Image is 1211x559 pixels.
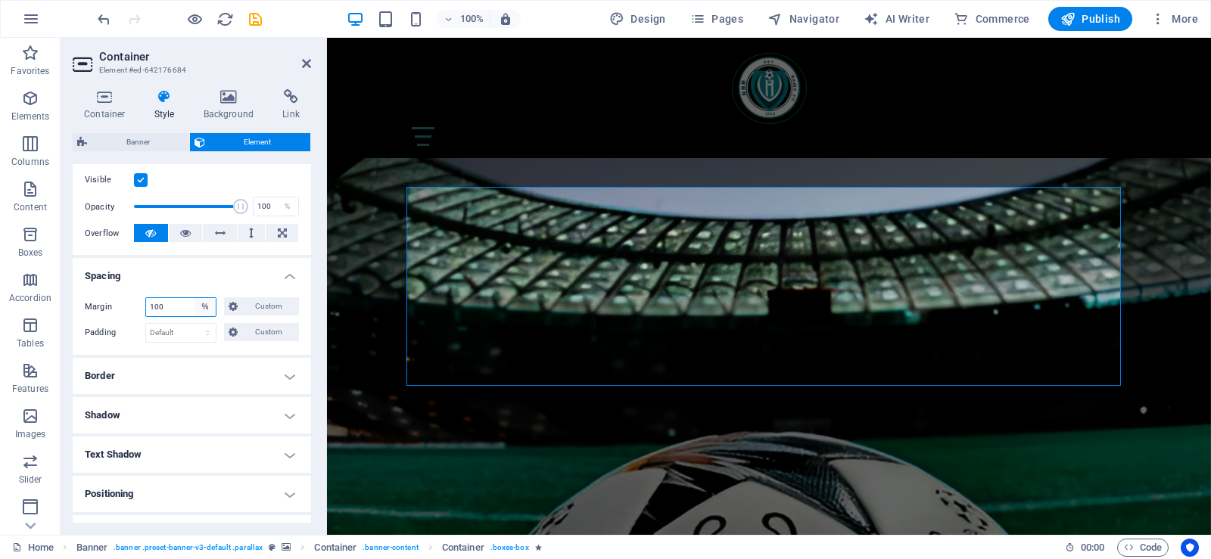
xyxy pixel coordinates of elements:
[269,543,276,551] i: This element is a customizable preset
[192,89,272,121] h4: Background
[314,539,356,557] span: Click to select. Double-click to edit
[864,11,929,26] span: AI Writer
[690,11,743,26] span: Pages
[85,171,134,189] label: Visible
[442,539,484,557] span: Click to select. Double-click to edit
[437,10,490,28] button: 100%
[185,10,204,28] button: Click here to leave preview mode and continue editing
[499,12,512,26] i: On resize automatically adjust zoom level to fit chosen device.
[242,297,294,315] span: Custom
[143,89,192,121] h4: Style
[277,197,298,216] div: %
[858,7,935,31] button: AI Writer
[282,543,291,551] i: This element contains a background
[85,298,145,316] label: Margin
[242,323,294,341] span: Custom
[85,324,145,342] label: Padding
[609,11,666,26] span: Design
[18,247,43,259] p: Boxes
[1124,539,1162,557] span: Code
[1081,539,1104,557] span: 00 00
[190,133,311,151] button: Element
[11,65,49,77] p: Favorites
[73,133,189,151] button: Banner
[19,474,42,486] p: Slider
[216,10,234,28] button: reload
[954,11,1030,26] span: Commerce
[1181,539,1199,557] button: Usercentrics
[9,292,51,304] p: Accordion
[1048,7,1132,31] button: Publish
[459,10,484,28] h6: 100%
[216,11,234,28] i: Reload page
[948,7,1036,31] button: Commerce
[224,297,299,315] button: Custom
[224,323,299,341] button: Custom
[12,383,48,395] p: Features
[603,7,672,31] button: Design
[92,133,185,151] span: Banner
[11,110,50,123] p: Elements
[1150,11,1198,26] span: More
[73,89,143,121] h4: Container
[767,11,839,26] span: Navigator
[12,539,54,557] a: Click to cancel selection. Double-click to open Pages
[246,10,264,28] button: save
[11,156,49,168] p: Columns
[85,203,134,211] label: Opacity
[490,539,529,557] span: . boxes-box
[535,543,542,551] i: Element contains an animation
[210,133,307,151] span: Element
[14,201,47,213] p: Content
[73,258,311,285] h4: Spacing
[271,89,311,121] h4: Link
[761,7,845,31] button: Navigator
[1117,539,1169,557] button: Code
[73,436,311,473] h4: Text Shadow
[1091,542,1094,553] span: :
[603,7,672,31] div: Design (Ctrl+Alt+Y)
[17,337,44,349] p: Tables
[684,7,749,31] button: Pages
[95,10,113,28] button: undo
[15,428,46,440] p: Images
[73,358,311,394] h4: Border
[95,11,113,28] i: Undo: Change margin (Ctrl+Z)
[1144,7,1204,31] button: More
[114,539,263,557] span: . banner .preset-banner-v3-default .parallax
[73,397,311,433] h4: Shadow
[363,539,418,557] span: . banner-content
[1065,539,1105,557] h6: Session time
[1060,11,1120,26] span: Publish
[73,476,311,512] h4: Positioning
[99,64,281,77] h3: Element #ed-642176684
[247,11,264,28] i: Save (Ctrl+S)
[73,515,311,551] h4: Transform
[85,225,134,243] label: Overflow
[76,539,542,557] nav: breadcrumb
[99,50,311,64] h2: Container
[76,539,108,557] span: Click to select. Double-click to edit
